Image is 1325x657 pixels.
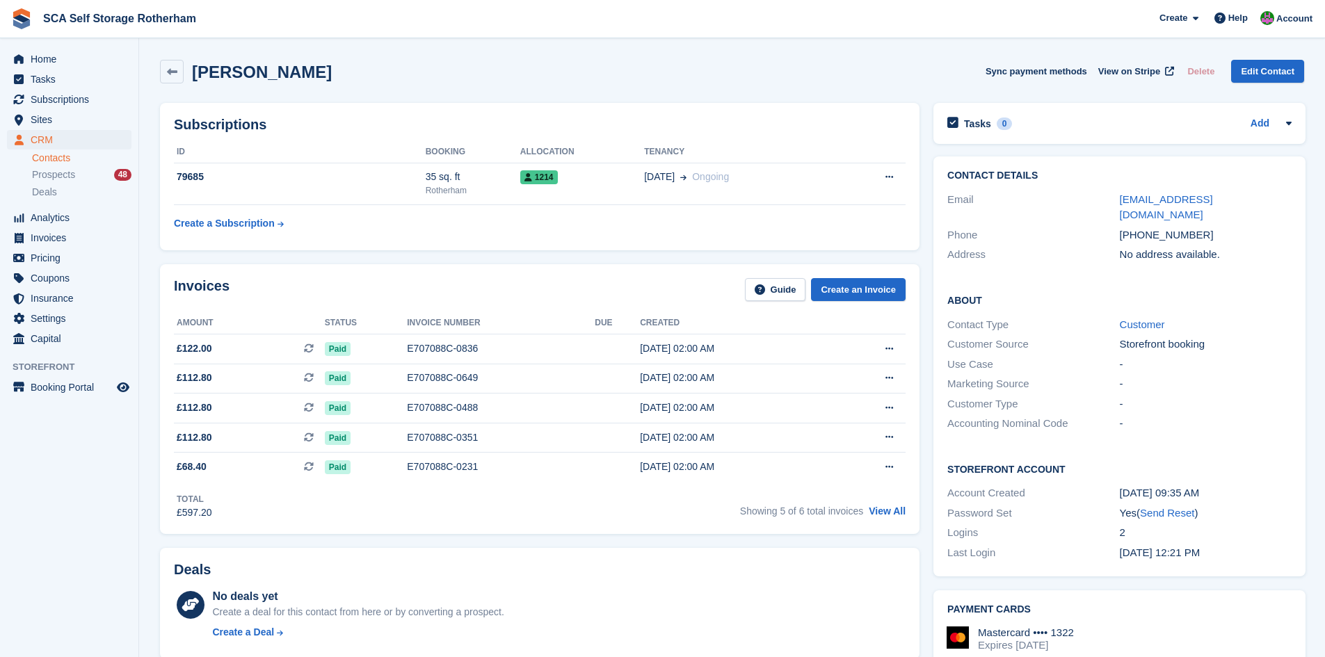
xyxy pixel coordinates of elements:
[1231,60,1304,83] a: Edit Contact
[1120,505,1292,521] div: Yes
[177,493,212,505] div: Total
[192,63,332,81] h2: [PERSON_NAME]
[947,293,1292,307] h2: About
[11,8,32,29] img: stora-icon-8386f47178a22dfd0bd8f6a31ec36ba5ce8667c1dd55bd0f319d3a0aa187defe.svg
[7,329,131,348] a: menu
[32,185,131,200] a: Deals
[177,341,212,356] span: £122.00
[7,289,131,308] a: menu
[325,342,351,356] span: Paid
[1251,116,1269,132] a: Add
[426,184,520,197] div: Rotherham
[947,485,1119,501] div: Account Created
[978,626,1074,639] div: Mastercard •••• 1322
[1120,336,1292,352] div: Storefront booking
[947,396,1119,412] div: Customer Type
[640,400,831,415] div: [DATE] 02:00 AM
[1137,507,1198,519] span: ( )
[947,227,1119,243] div: Phone
[1182,60,1220,83] button: Delete
[174,170,426,184] div: 79685
[426,170,520,184] div: 35 sq. ft
[947,416,1119,432] div: Accounting Nominal Code
[947,525,1119,541] div: Logins
[1120,525,1292,541] div: 2
[1140,507,1194,519] a: Send Reset
[1260,11,1274,25] img: Sarah Race
[947,626,969,649] img: Mastercard Logo
[114,169,131,181] div: 48
[1098,65,1160,79] span: View on Stripe
[325,371,351,385] span: Paid
[32,168,75,181] span: Prospects
[31,130,114,149] span: CRM
[7,110,131,129] a: menu
[31,289,114,308] span: Insurance
[947,545,1119,561] div: Last Login
[1120,546,1200,558] time: 2025-03-29 12:21:45 UTC
[1120,485,1292,501] div: [DATE] 09:35 AM
[7,228,131,248] a: menu
[745,278,806,301] a: Guide
[640,312,831,334] th: Created
[1093,60,1177,83] a: View on Stripe
[177,460,207,474] span: £68.40
[1120,318,1165,330] a: Customer
[174,141,426,163] th: ID
[31,90,114,109] span: Subscriptions
[947,376,1119,392] div: Marketing Source
[407,400,595,415] div: E707088C-0488
[7,49,131,69] a: menu
[325,401,351,415] span: Paid
[1159,11,1187,25] span: Create
[32,186,57,199] span: Deals
[947,604,1292,615] h2: Payment cards
[13,360,138,374] span: Storefront
[174,117,906,133] h2: Subscriptions
[947,170,1292,181] h2: Contact Details
[115,379,131,396] a: Preview store
[811,278,906,301] a: Create an Invoice
[692,171,729,182] span: Ongoing
[407,460,595,474] div: E707088C-0231
[212,625,274,640] div: Create a Deal
[407,430,595,445] div: E707088C-0351
[325,460,351,474] span: Paid
[7,268,131,288] a: menu
[426,141,520,163] th: Booking
[640,341,831,356] div: [DATE] 02:00 AM
[38,7,202,30] a: SCA Self Storage Rotherham
[407,371,595,385] div: E707088C-0649
[1120,357,1292,373] div: -
[31,329,114,348] span: Capital
[1228,11,1248,25] span: Help
[640,460,831,474] div: [DATE] 02:00 AM
[7,378,131,397] a: menu
[177,430,212,445] span: £112.80
[1120,247,1292,263] div: No address available.
[31,110,114,129] span: Sites
[177,371,212,385] span: £112.80
[978,639,1074,651] div: Expires [DATE]
[31,228,114,248] span: Invoices
[869,505,906,517] a: View All
[997,117,1013,130] div: 0
[31,309,114,328] span: Settings
[177,505,212,520] div: £597.20
[32,168,131,182] a: Prospects 48
[31,268,114,288] span: Coupons
[740,505,863,517] span: Showing 5 of 6 total invoices
[947,336,1119,352] div: Customer Source
[1276,12,1312,26] span: Account
[7,208,131,227] a: menu
[947,462,1292,476] h2: Storefront Account
[7,70,131,89] a: menu
[407,312,595,334] th: Invoice number
[640,430,831,445] div: [DATE] 02:00 AM
[640,371,831,385] div: [DATE] 02:00 AM
[174,216,275,231] div: Create a Subscription
[174,312,325,334] th: Amount
[947,247,1119,263] div: Address
[31,248,114,268] span: Pricing
[407,341,595,356] div: E707088C-0836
